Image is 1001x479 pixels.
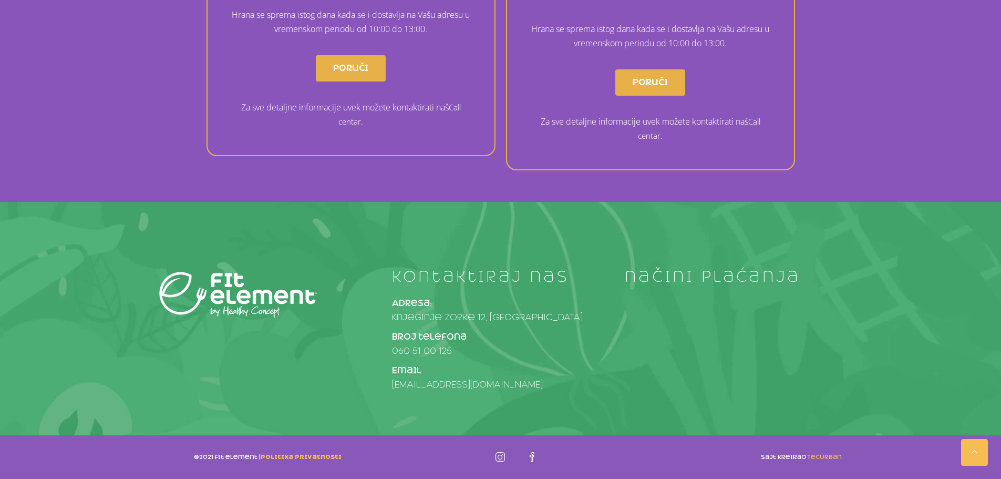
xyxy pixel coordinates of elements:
[392,365,421,376] strong: Email
[528,115,773,143] p: Za sve detaljne informacije uvek možete kontaktirati naš .
[392,268,609,285] h4: kontaktiraj nas
[392,379,543,390] a: [EMAIL_ADDRESS][DOMAIN_NAME]
[807,453,842,461] a: TecUrban
[159,452,376,462] p: ©2021 fit element |
[392,331,467,342] strong: Broj telefona
[615,69,685,96] a: Poruči
[625,452,842,462] p: sajt kreirao
[229,100,473,129] p: Za sve detaljne informacije uvek možete kontaktirati naš .
[392,296,609,324] p: Knjeginje Zorke 12, [GEOGRAPHIC_DATA]
[625,268,842,285] h4: načini plaćanja
[392,345,452,356] a: 060 51 00 125
[316,55,386,81] a: Poruči
[261,453,342,461] a: politika privatnosti
[333,60,368,77] span: Poruči
[392,298,432,309] strong: Adresa:
[229,8,473,36] p: Hrana se sprema istog dana kada se i dostavlja na Vašu adresu u vremenskom periodu od 10:00 do 13...
[633,74,668,91] span: Poruči
[528,22,773,50] p: Hrana se sprema istog dana kada se i dostavlja na Vašu adresu u vremenskom periodu od 10:00 do 13...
